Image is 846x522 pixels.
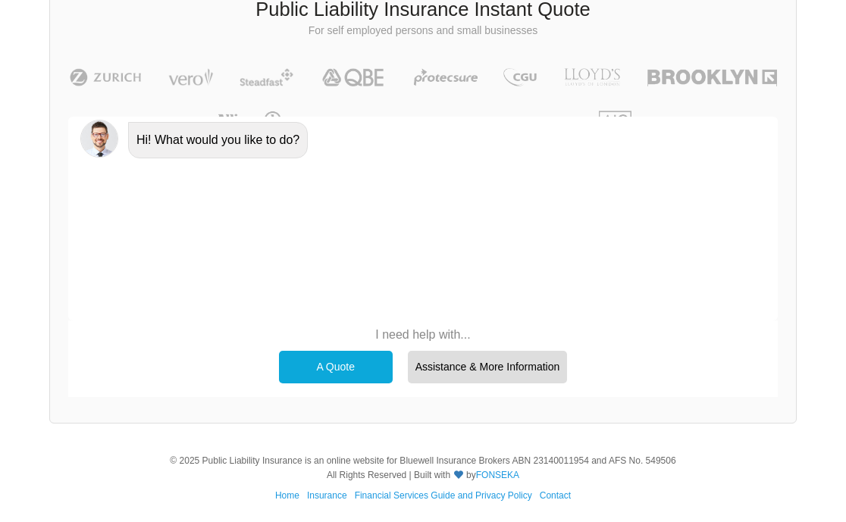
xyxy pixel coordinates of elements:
p: For self employed persons and small businesses [61,23,785,39]
img: CGU | Public Liability Insurance [497,68,543,86]
div: Assistance & More Information [408,351,568,383]
img: Chatbot | PLI [80,120,118,158]
a: Home [275,490,299,501]
img: Zurich | Public Liability Insurance [63,68,149,86]
p: I need help with... [271,327,575,343]
div: Hi! What would you like to do? [128,122,308,158]
img: Protecsure | Public Liability Insurance [408,68,484,86]
img: Brooklyn | Public Liability Insurance [641,68,783,86]
img: Steadfast | Public Liability Insurance [233,68,300,86]
a: Contact [540,490,571,501]
a: Insurance [307,490,347,501]
a: FONSEKA [476,470,519,480]
a: Financial Services Guide and Privacy Policy [355,490,532,501]
div: A Quote [279,351,393,383]
img: LLOYD's | Public Liability Insurance [556,68,628,86]
img: QBE | Public Liability Insurance [313,68,395,86]
img: Vero | Public Liability Insurance [161,68,220,86]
